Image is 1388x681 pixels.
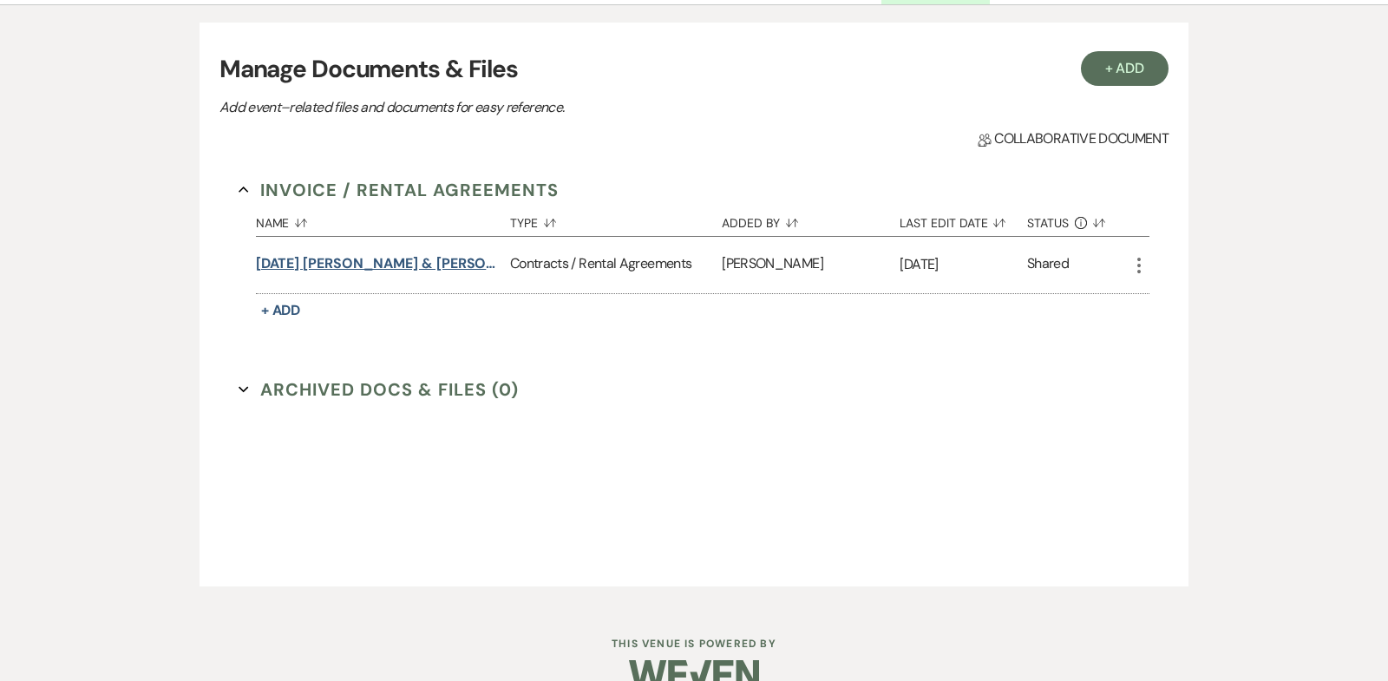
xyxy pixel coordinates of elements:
[256,253,503,274] button: [DATE] [PERSON_NAME] & [PERSON_NAME] Wedding Contract
[510,237,722,293] div: Contracts / Rental Agreements
[239,177,559,203] button: Invoice / Rental Agreements
[261,301,301,319] span: + Add
[239,377,519,403] button: Archived Docs & Files (0)
[900,203,1027,236] button: Last Edit Date
[1027,203,1129,236] button: Status
[1081,51,1169,86] button: + Add
[256,298,306,323] button: + Add
[722,237,900,293] div: [PERSON_NAME]
[1027,217,1069,229] span: Status
[219,96,827,119] p: Add event–related files and documents for easy reference.
[1027,253,1069,277] div: Shared
[256,203,510,236] button: Name
[900,253,1027,276] p: [DATE]
[978,128,1169,149] span: Collaborative document
[722,203,900,236] button: Added By
[219,51,1169,88] h3: Manage Documents & Files
[510,203,722,236] button: Type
